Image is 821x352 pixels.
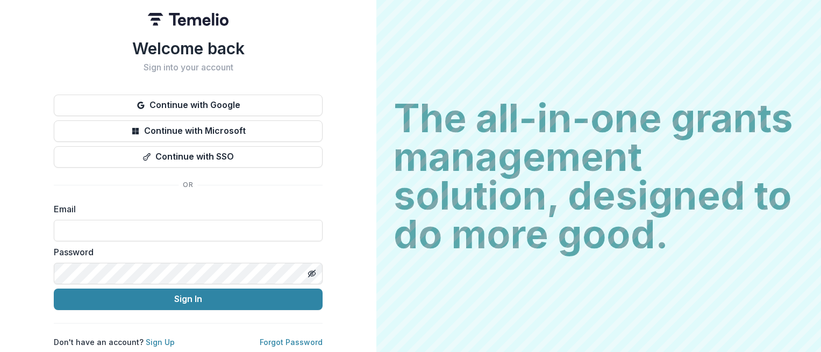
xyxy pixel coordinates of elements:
label: Password [54,246,316,258]
a: Forgot Password [260,337,323,347]
a: Sign Up [146,337,175,347]
p: Don't have an account? [54,336,175,348]
h2: Sign into your account [54,62,323,73]
h1: Welcome back [54,39,323,58]
button: Toggle password visibility [303,265,320,282]
img: Temelio [148,13,229,26]
button: Sign In [54,289,323,310]
button: Continue with Google [54,95,323,116]
button: Continue with SSO [54,146,323,168]
button: Continue with Microsoft [54,120,323,142]
label: Email [54,203,316,215]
